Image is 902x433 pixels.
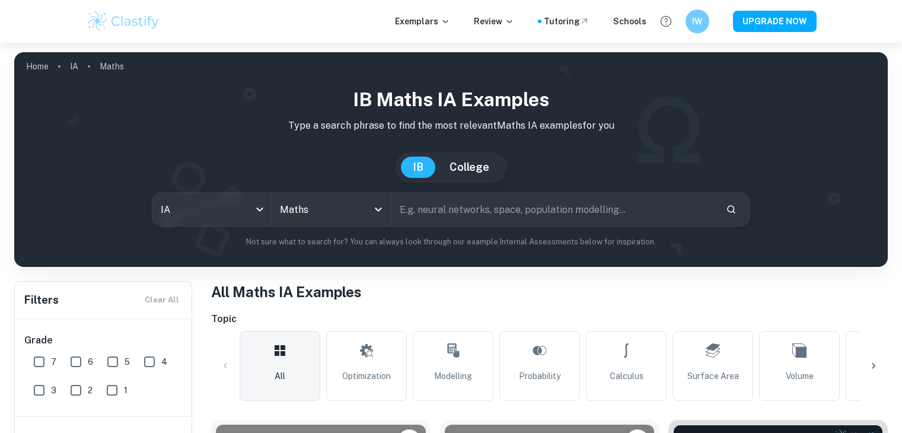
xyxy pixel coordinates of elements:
h6: Grade [24,333,183,348]
a: Home [26,58,49,75]
p: Type a search phrase to find the most relevant Maths IA examples for you [24,119,878,133]
p: Not sure what to search for? You can always look through our example Internal Assessments below f... [24,236,878,248]
div: IA [152,193,271,226]
span: 1 [124,384,128,397]
a: Schools [613,15,646,28]
span: 2 [88,384,93,397]
span: Optimization [342,370,391,383]
span: 5 [125,355,130,368]
h1: All Maths IA Examples [211,281,888,303]
button: IB [401,157,435,178]
button: IW [686,9,709,33]
span: 3 [51,384,56,397]
button: UPGRADE NOW [733,11,817,32]
button: College [438,157,501,178]
button: Open [370,201,387,218]
h6: Filters [24,292,59,308]
span: Probability [519,370,560,383]
a: IA [70,58,78,75]
p: Exemplars [395,15,450,28]
p: Review [474,15,514,28]
button: Search [721,199,741,219]
h6: IW [690,15,704,28]
span: 7 [51,355,56,368]
span: All [275,370,285,383]
span: Modelling [434,370,472,383]
img: profile cover [14,52,888,267]
h1: IB Maths IA examples [24,85,878,114]
span: 4 [161,355,167,368]
span: 6 [88,355,93,368]
button: Help and Feedback [656,11,676,31]
span: Surface Area [687,370,739,383]
input: E.g. neural networks, space, population modelling... [391,193,716,226]
h6: Topic [211,312,888,326]
span: Calculus [610,370,643,383]
img: Clastify logo [86,9,161,33]
a: Tutoring [544,15,589,28]
p: Maths [100,60,124,73]
span: Volume [786,370,814,383]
